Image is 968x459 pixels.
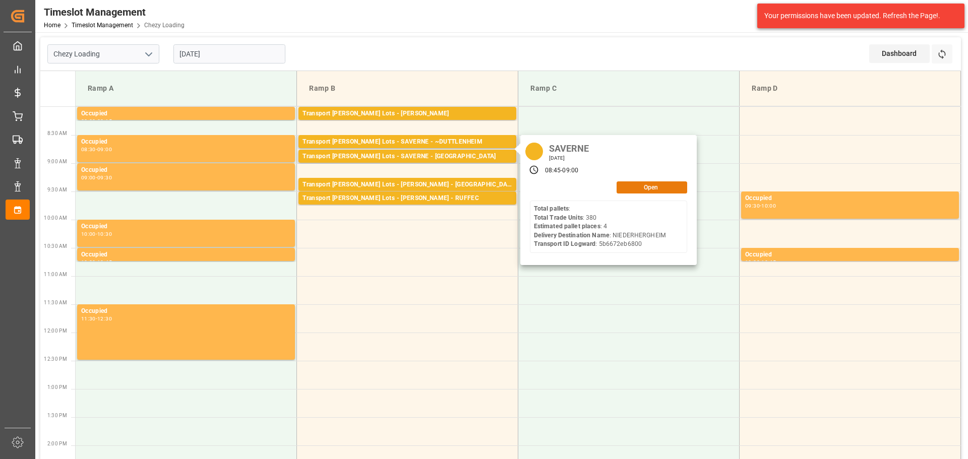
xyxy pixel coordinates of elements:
[305,79,510,98] div: Ramp B
[96,147,97,152] div: -
[302,119,512,127] div: Pallets: 19,TU: 672,City: CARQUEFOU,Arrival: [DATE] 00:00:00
[545,166,561,175] div: 08:45
[81,147,96,152] div: 08:30
[44,272,67,277] span: 11:00 AM
[97,147,112,152] div: 09:00
[81,316,96,321] div: 11:30
[761,260,776,265] div: 10:45
[869,44,930,63] div: Dashboard
[302,180,512,190] div: Transport [PERSON_NAME] Lots - [PERSON_NAME] - [GEOGRAPHIC_DATA]
[141,46,156,62] button: open menu
[84,79,288,98] div: Ramp A
[302,204,512,212] div: Pallets: ,TU: 67,City: RUFFEC,Arrival: [DATE] 00:00:00
[81,222,291,232] div: Occupied
[302,137,512,147] div: Transport [PERSON_NAME] Lots - SAVERNE - ~DUTTLENHEIM
[97,316,112,321] div: 12:30
[302,190,512,199] div: Pallets: ,TU: 91,City: [GEOGRAPHIC_DATA],Arrival: [DATE] 00:00:00
[81,119,96,123] div: 08:00
[97,232,112,236] div: 10:30
[81,109,291,119] div: Occupied
[96,119,97,123] div: -
[44,243,67,249] span: 10:30 AM
[97,119,112,123] div: 08:15
[81,306,291,316] div: Occupied
[546,155,593,162] div: [DATE]
[81,232,96,236] div: 10:00
[748,79,952,98] div: Ramp D
[47,413,67,418] span: 1:30 PM
[47,441,67,446] span: 2:00 PM
[96,260,97,265] div: -
[96,175,97,180] div: -
[534,240,596,247] b: Transport ID Logward
[617,181,687,193] button: Open
[534,223,600,230] b: Estimated pallet places
[81,250,291,260] div: Occupied
[81,175,96,180] div: 09:00
[534,214,583,221] b: Total Trade Units
[302,109,512,119] div: Transport [PERSON_NAME] Lots - [PERSON_NAME]
[44,328,67,334] span: 12:00 PM
[302,147,512,156] div: Pallets: ,TU: 62,City: ~[GEOGRAPHIC_DATA],Arrival: [DATE] 00:00:00
[47,44,159,63] input: Type to search/select
[534,205,569,212] b: Total pallets
[764,11,950,21] div: Your permissions have been updated. Refresh the Page!.
[534,232,610,239] b: Delivery Destination Name
[302,193,512,204] div: Transport [PERSON_NAME] Lots - [PERSON_NAME] - RUFFEC
[81,260,96,265] div: 10:30
[534,205,666,249] div: : : 380 : 4 : NIEDERHERGHEIM : 5b6672eb6800
[745,260,760,265] div: 10:30
[47,187,67,192] span: 9:30 AM
[96,316,97,321] div: -
[44,300,67,305] span: 11:30 AM
[561,166,562,175] div: -
[47,384,67,390] span: 1:00 PM
[44,5,185,20] div: Timeslot Management
[745,193,955,204] div: Occupied
[47,159,67,164] span: 9:00 AM
[546,140,593,155] div: SAVERNE
[97,175,112,180] div: 09:30
[302,162,512,170] div: Pallets: ,TU: 380,City: [GEOGRAPHIC_DATA],Arrival: [DATE] 00:00:00
[760,204,761,208] div: -
[173,44,285,63] input: DD-MM-YYYY
[72,22,133,29] a: Timeslot Management
[526,79,731,98] div: Ramp C
[562,166,578,175] div: 09:00
[81,165,291,175] div: Occupied
[97,260,112,265] div: 10:45
[745,250,955,260] div: Occupied
[745,204,760,208] div: 09:30
[96,232,97,236] div: -
[761,204,776,208] div: 10:00
[302,152,512,162] div: Transport [PERSON_NAME] Lots - SAVERNE - [GEOGRAPHIC_DATA]
[44,22,60,29] a: Home
[760,260,761,265] div: -
[47,130,67,136] span: 8:30 AM
[44,356,67,362] span: 12:30 PM
[81,137,291,147] div: Occupied
[44,215,67,221] span: 10:00 AM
